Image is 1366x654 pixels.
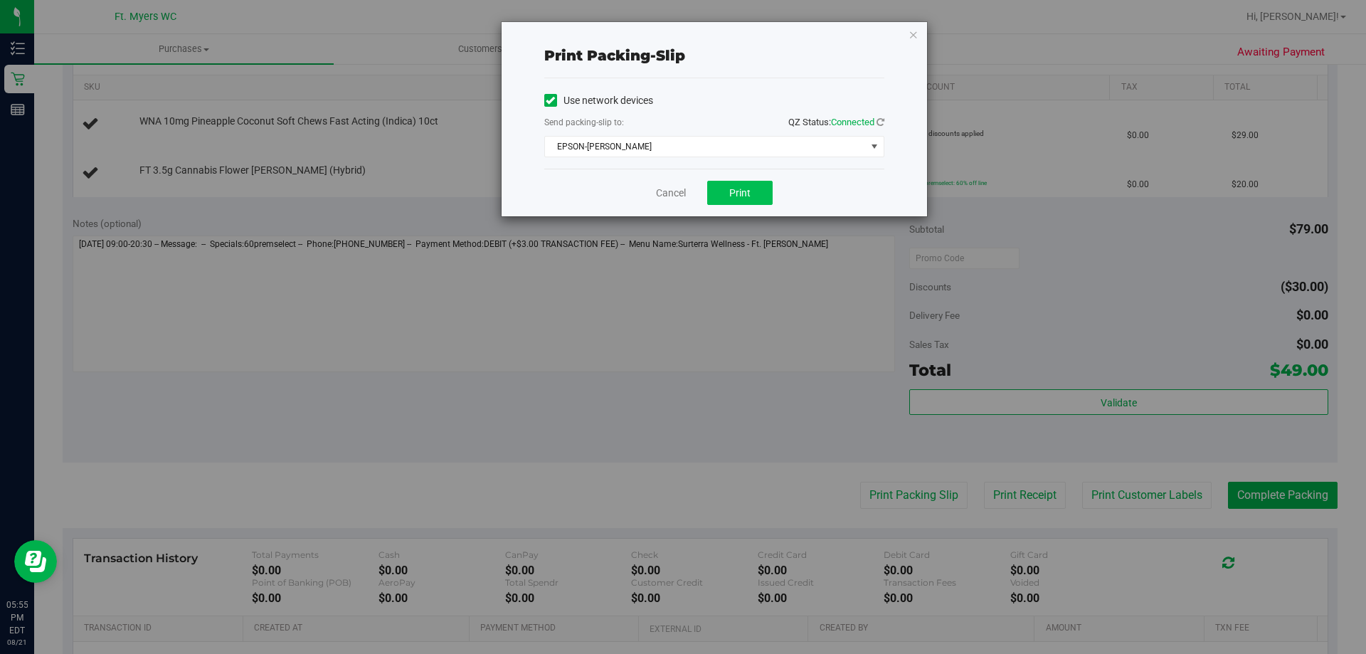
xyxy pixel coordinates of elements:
[707,181,773,205] button: Print
[865,137,883,157] span: select
[544,47,685,64] span: Print packing-slip
[14,540,57,583] iframe: Resource center
[656,186,686,201] a: Cancel
[544,93,653,108] label: Use network devices
[544,116,624,129] label: Send packing-slip to:
[788,117,884,127] span: QZ Status:
[729,187,751,199] span: Print
[545,137,866,157] span: EPSON-[PERSON_NAME]
[831,117,874,127] span: Connected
